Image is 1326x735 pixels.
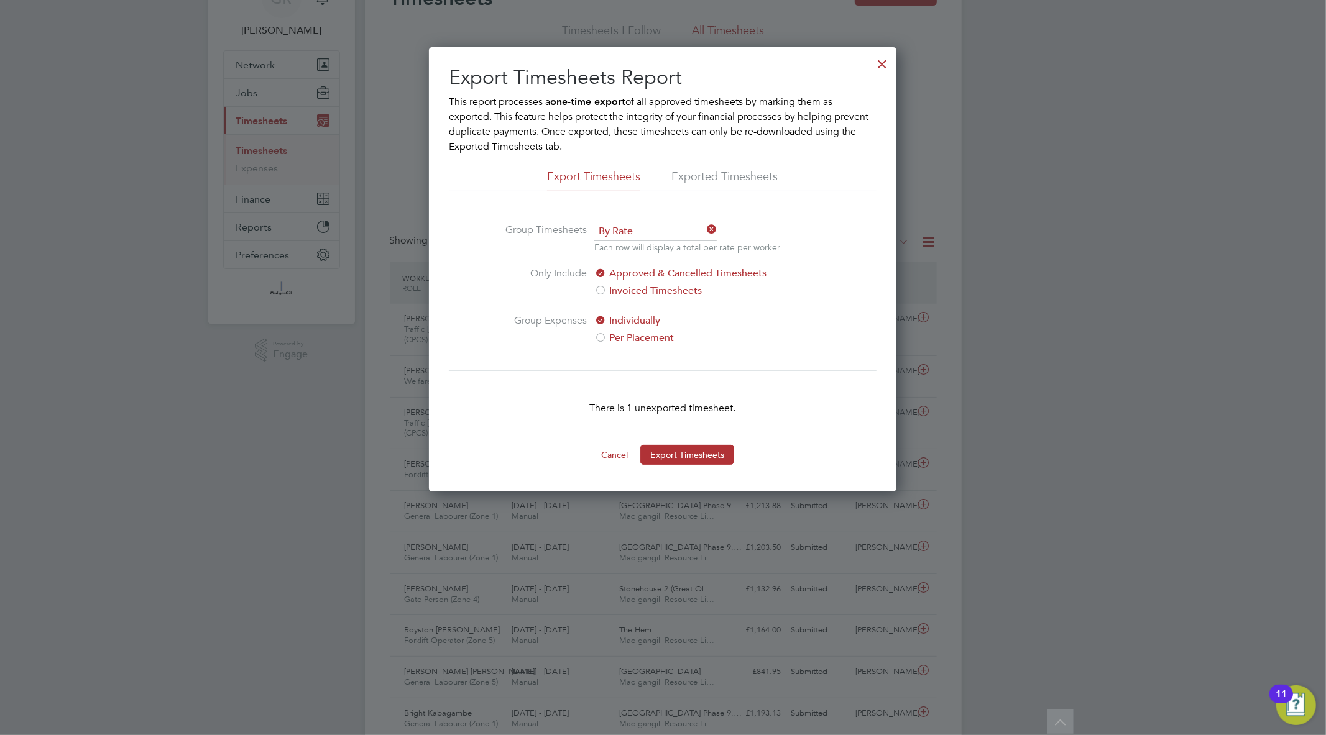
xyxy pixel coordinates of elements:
label: Invoiced Timesheets [594,283,803,298]
p: This report processes a of all approved timesheets by marking them as exported. This feature help... [449,94,877,154]
button: Cancel [591,445,638,465]
span: By Rate [594,222,717,241]
label: Group Expenses [494,313,587,345]
label: Only Include [494,266,587,298]
p: Each row will display a total per rate per worker [594,241,780,253]
p: There is 1 unexported timesheet. [449,401,877,416]
li: Export Timesheets [547,169,640,191]
div: 11 [1276,694,1287,710]
li: Exported Timesheets [671,169,778,191]
h2: Export Timesheets Report [449,65,877,91]
label: Individually [594,313,803,328]
label: Approved & Cancelled Timesheets [594,266,803,281]
button: Export Timesheets [640,445,734,465]
button: Open Resource Center, 11 new notifications [1276,685,1316,725]
label: Per Placement [594,331,803,345]
label: Group Timesheets [494,222,587,251]
b: one-time export [550,96,625,107]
